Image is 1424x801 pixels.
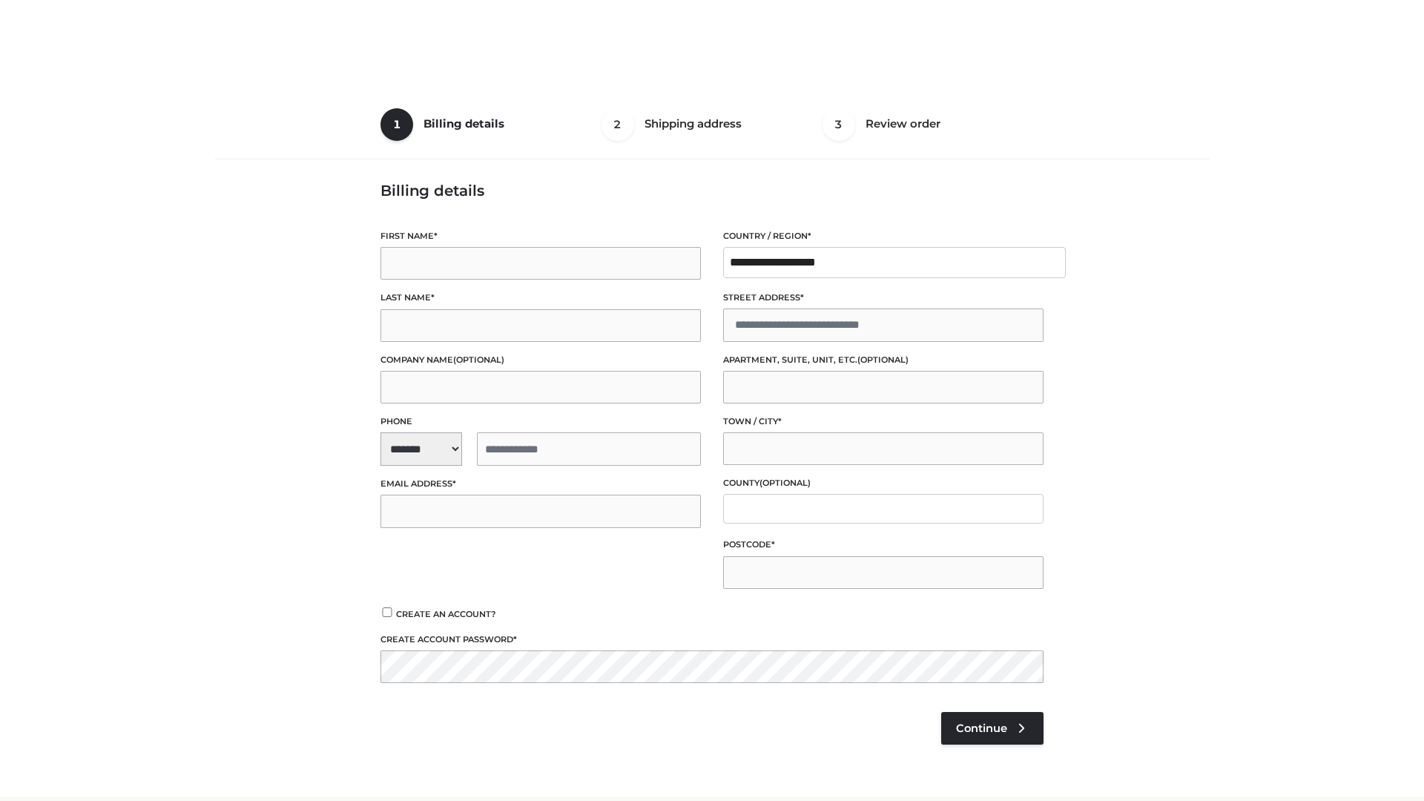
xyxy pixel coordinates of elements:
span: (optional) [857,355,909,365]
span: 3 [823,108,855,141]
h3: Billing details [380,182,1044,200]
label: Street address [723,291,1044,305]
label: First name [380,229,701,243]
span: Shipping address [645,116,742,131]
span: 2 [601,108,634,141]
a: Continue [941,712,1044,745]
label: Postcode [723,538,1044,552]
label: Town / City [723,415,1044,429]
span: 1 [380,108,413,141]
label: Create account password [380,633,1044,647]
label: Phone [380,415,701,429]
span: (optional) [453,355,504,365]
span: Create an account? [396,609,496,619]
span: Review order [866,116,940,131]
input: Create an account? [380,607,394,617]
label: Email address [380,477,701,491]
label: Company name [380,353,701,367]
span: Continue [956,722,1007,735]
span: Billing details [423,116,504,131]
span: (optional) [759,478,811,488]
label: Country / Region [723,229,1044,243]
label: County [723,476,1044,490]
label: Apartment, suite, unit, etc. [723,353,1044,367]
label: Last name [380,291,701,305]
